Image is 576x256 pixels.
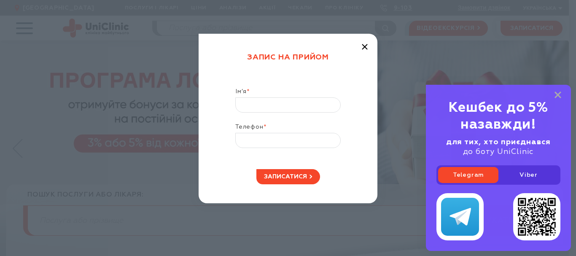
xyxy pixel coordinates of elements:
label: Ім’я [235,88,341,97]
div: до боту UniClinic [436,137,560,157]
div: Кешбек до 5% назавжди! [436,100,560,133]
a: Viber [498,167,559,183]
span: записатися [264,174,307,180]
a: Telegram [438,167,498,183]
b: для тих, хто приєднався [446,138,551,146]
label: Телефон [235,123,341,133]
button: записатися [256,169,320,184]
div: Запис на прийом [218,53,358,69]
